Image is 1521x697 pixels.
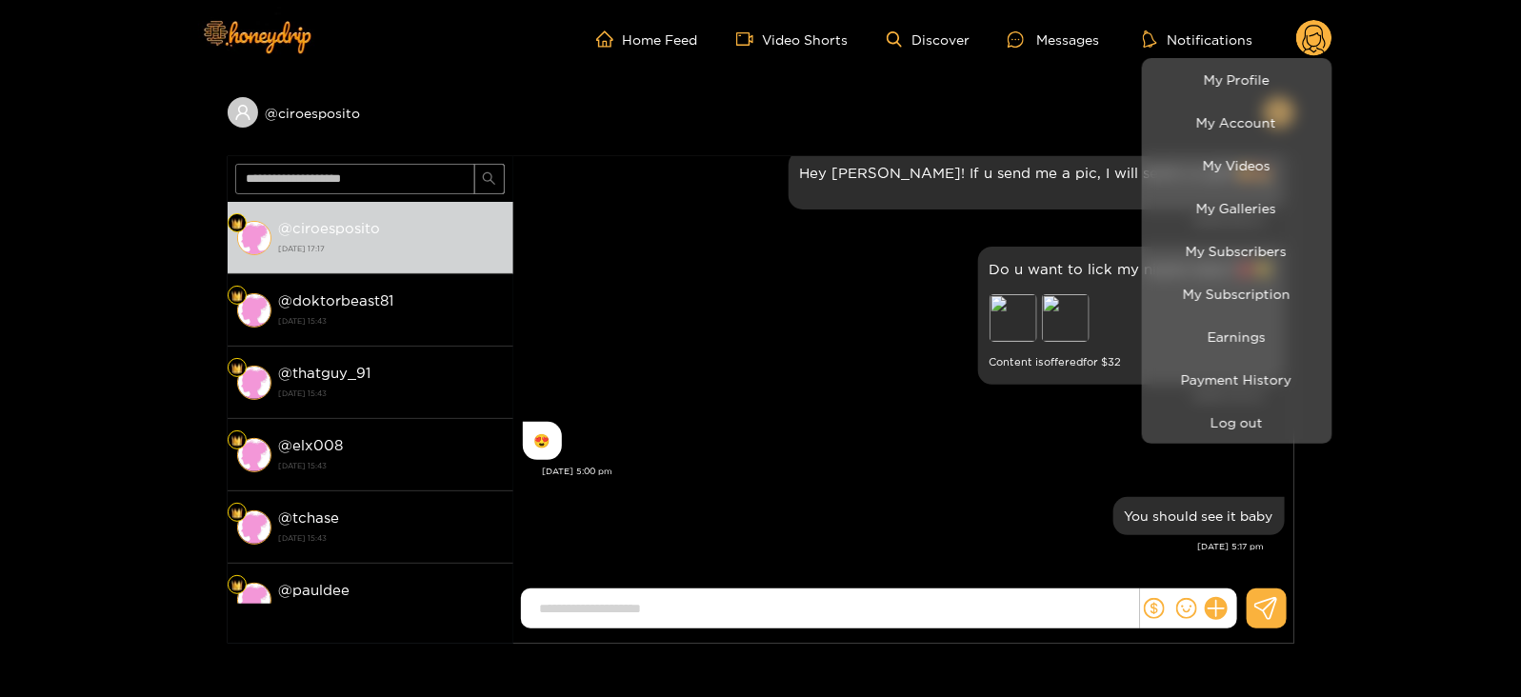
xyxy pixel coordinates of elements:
[1147,320,1328,353] a: Earnings
[1147,234,1328,268] a: My Subscribers
[1147,106,1328,139] a: My Account
[1147,63,1328,96] a: My Profile
[1147,406,1328,439] button: Log out
[1147,363,1328,396] a: Payment History
[1147,277,1328,310] a: My Subscription
[1147,191,1328,225] a: My Galleries
[1147,149,1328,182] a: My Videos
